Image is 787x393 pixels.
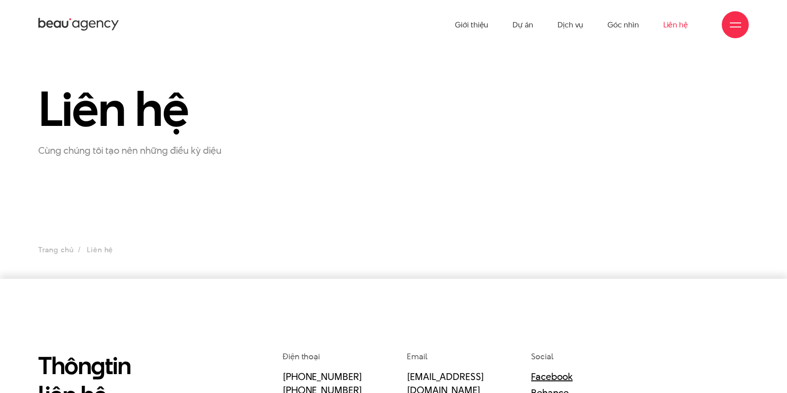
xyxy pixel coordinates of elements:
[283,351,320,362] span: Điện thoại
[531,351,553,362] span: Social
[38,143,260,157] p: Cùng chúng tôi tạo nên những điều kỳ diệu
[407,351,427,362] span: Email
[91,348,105,382] en: g
[283,370,362,383] a: [PHONE_NUMBER]
[531,370,572,383] a: Facebook
[38,245,73,255] a: Trang chủ
[38,83,260,135] h1: Liên hệ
